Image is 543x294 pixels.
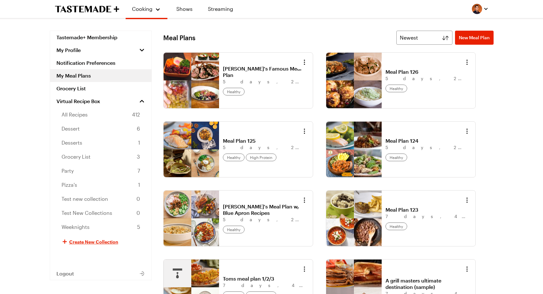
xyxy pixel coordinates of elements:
[136,195,140,203] span: 0
[62,195,108,203] span: Test new collection
[137,223,140,231] span: 5
[50,206,151,220] a: Test New Collections0
[50,164,151,178] a: Party7
[223,65,302,78] a: [PERSON_NAME]'s Famous Meal Plan
[385,138,465,144] a: Meal Plan 124
[50,82,151,95] a: Grocery List
[50,69,151,82] a: My Meal Plans
[137,125,140,132] span: 6
[472,4,482,14] img: Profile picture
[50,136,151,150] a: Desserts1
[50,178,151,192] a: Pizza's1
[138,139,140,147] span: 1
[56,270,74,277] span: Logout
[62,111,88,118] span: All Recipes
[137,167,140,175] span: 7
[62,167,74,175] span: Party
[396,31,452,45] button: Newest
[62,209,112,217] span: Test New Collections
[163,34,195,41] h1: Meal Plans
[69,238,118,245] span: Create New Collection
[132,6,152,12] span: Cooking
[50,220,151,234] a: Weeknights5
[136,209,140,217] span: 0
[223,138,302,144] a: Meal Plan 125
[50,150,151,164] a: Grocery List3
[50,57,151,69] a: Notification Preferences
[62,153,91,161] span: Grocery List
[472,4,488,14] button: Profile picture
[50,122,151,136] a: Dessert6
[50,192,151,206] a: Test new collection0
[56,47,81,53] span: My Profile
[385,277,465,290] a: A grill masters ultimate destination (sample)
[132,3,161,15] button: Cooking
[56,98,100,104] span: Virtual Recipe Box
[55,5,119,13] a: To Tastemade Home Page
[385,207,465,213] a: Meal Plan 123
[138,181,140,189] span: 1
[50,95,151,108] a: Virtual Recipe Box
[400,34,418,41] span: Newest
[223,203,302,216] a: [PERSON_NAME]'s Meal Plan w/ Blue Apron Recipes
[62,223,90,231] span: Weeknights
[137,153,140,161] span: 3
[50,108,151,122] a: All Recipes412
[62,125,80,132] span: Dessert
[50,234,151,249] button: Create New Collection
[50,267,151,280] button: Logout
[455,31,494,45] a: New Meal Plan
[62,139,82,147] span: Desserts
[385,69,465,75] a: Meal Plan 126
[50,31,151,44] a: Tastemade+ Membership
[62,181,77,189] span: Pizza's
[50,44,151,57] button: My Profile
[459,34,490,41] span: New Meal Plan
[223,275,302,282] a: Toms meal plan 1/2/3
[132,111,140,118] span: 412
